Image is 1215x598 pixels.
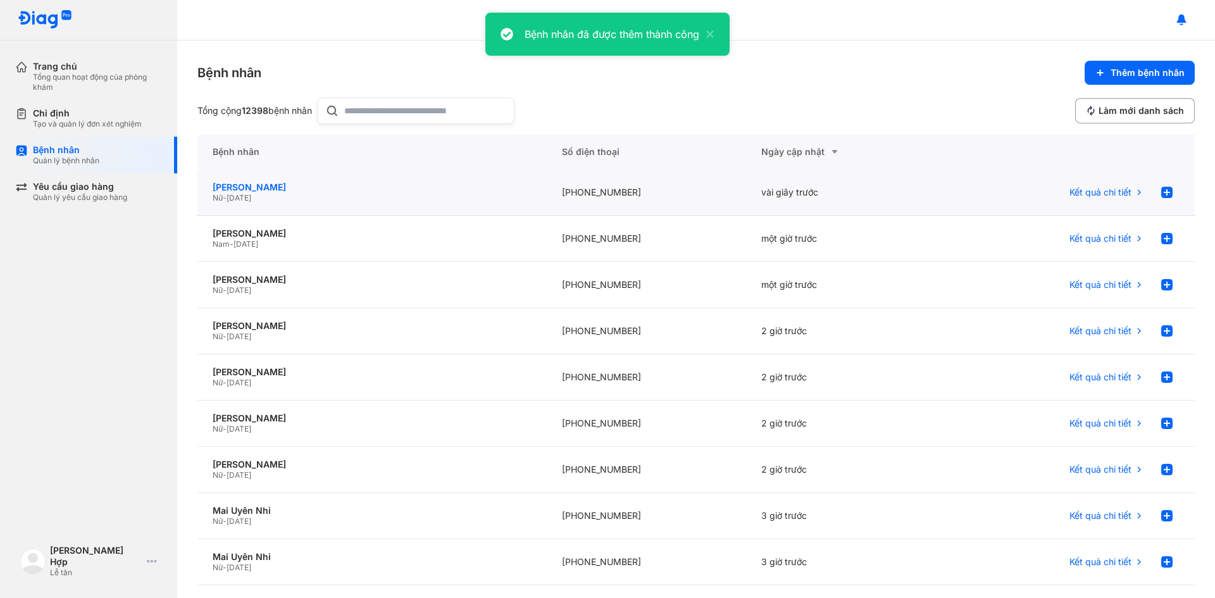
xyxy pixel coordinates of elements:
span: Kết quả chi tiết [1069,418,1131,429]
div: Lễ tân [50,568,142,578]
span: [DATE] [227,516,251,526]
div: [PERSON_NAME] [213,413,532,424]
span: Nữ [213,332,223,341]
div: [PHONE_NUMBER] [547,262,746,308]
div: vài giây trước [746,170,945,216]
span: Nữ [213,516,223,526]
span: [DATE] [227,332,251,341]
span: Nữ [213,285,223,295]
div: Tổng quan hoạt động của phòng khám [33,72,162,92]
span: [DATE] [227,470,251,480]
div: [PHONE_NUMBER] [547,170,746,216]
div: Tạo và quản lý đơn xét nghiệm [33,119,142,129]
div: Quản lý bệnh nhân [33,156,99,166]
span: - [230,239,234,249]
span: [DATE] [227,285,251,295]
div: [PERSON_NAME] [213,366,532,378]
div: một giờ trước [746,216,945,262]
div: [PHONE_NUMBER] [547,216,746,262]
span: - [223,193,227,202]
div: Bệnh nhân [197,134,547,170]
div: 3 giờ trước [746,493,945,539]
div: [PERSON_NAME] [213,182,532,193]
div: 2 giờ trước [746,354,945,401]
button: close [699,27,714,42]
div: [PHONE_NUMBER] [547,539,746,585]
span: [DATE] [227,563,251,572]
div: 3 giờ trước [746,539,945,585]
div: [PHONE_NUMBER] [547,401,746,447]
div: Chỉ định [33,108,142,119]
span: Nữ [213,193,223,202]
div: Bệnh nhân [33,144,99,156]
span: Kết quả chi tiết [1069,233,1131,244]
div: [PERSON_NAME] [213,459,532,470]
span: Nữ [213,378,223,387]
div: [PHONE_NUMBER] [547,447,746,493]
span: - [223,285,227,295]
button: Thêm bệnh nhân [1085,61,1195,85]
span: Kết quả chi tiết [1069,510,1131,521]
span: Kết quả chi tiết [1069,371,1131,383]
span: Thêm bệnh nhân [1111,67,1185,78]
div: [PERSON_NAME] [213,228,532,239]
div: [PHONE_NUMBER] [547,354,746,401]
img: logo [20,549,46,574]
span: - [223,332,227,341]
div: Số điện thoại [547,134,746,170]
span: [DATE] [227,193,251,202]
div: Quản lý yêu cầu giao hàng [33,192,127,202]
div: Mai Uyên Nhi [213,551,532,563]
span: Kết quả chi tiết [1069,187,1131,198]
span: Kết quả chi tiết [1069,464,1131,475]
span: - [223,424,227,433]
div: Bệnh nhân [197,64,261,82]
div: [PHONE_NUMBER] [547,493,746,539]
span: 12398 [242,105,268,116]
div: một giờ trước [746,262,945,308]
div: Yêu cầu giao hàng [33,181,127,192]
div: Mai Uyên Nhi [213,505,532,516]
span: Kết quả chi tiết [1069,556,1131,568]
span: Làm mới danh sách [1099,105,1184,116]
span: [DATE] [227,424,251,433]
span: Nam [213,239,230,249]
div: [PHONE_NUMBER] [547,308,746,354]
div: [PERSON_NAME] [213,274,532,285]
span: Nữ [213,470,223,480]
div: Bệnh nhân đã được thêm thành công [525,27,699,42]
span: - [223,516,227,526]
span: Kết quả chi tiết [1069,279,1131,290]
div: Trang chủ [33,61,162,72]
div: [PERSON_NAME] Hợp [50,545,142,568]
span: [DATE] [227,378,251,387]
button: Làm mới danh sách [1075,98,1195,123]
span: Nữ [213,424,223,433]
span: Nữ [213,563,223,572]
div: Ngày cập nhật [761,144,930,159]
div: 2 giờ trước [746,308,945,354]
div: 2 giờ trước [746,401,945,447]
div: 2 giờ trước [746,447,945,493]
div: [PERSON_NAME] [213,320,532,332]
span: Kết quả chi tiết [1069,325,1131,337]
span: [DATE] [234,239,258,249]
span: - [223,378,227,387]
span: - [223,563,227,572]
img: logo [18,10,72,30]
span: - [223,470,227,480]
div: Tổng cộng bệnh nhân [197,105,312,116]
